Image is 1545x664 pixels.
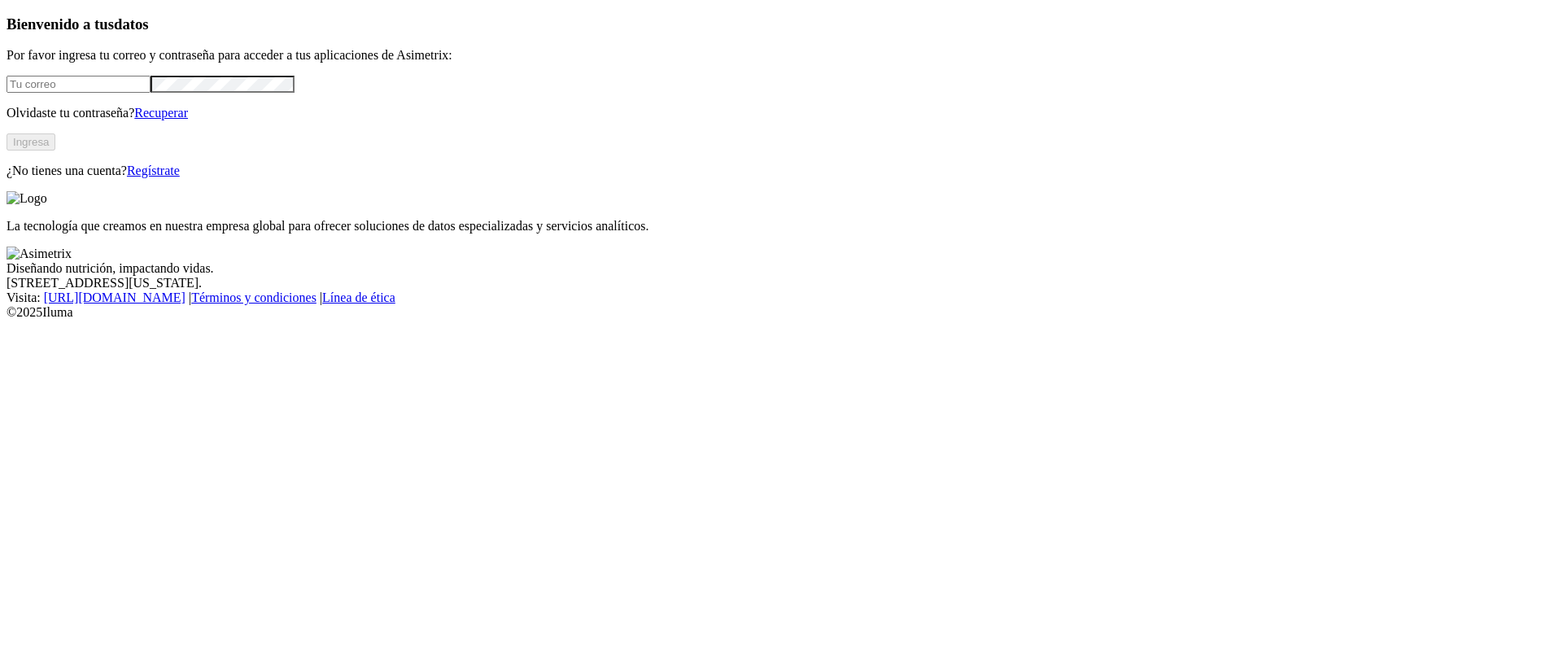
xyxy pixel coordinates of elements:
[7,133,55,151] button: Ingresa
[7,276,1538,290] div: [STREET_ADDRESS][US_STATE].
[7,106,1538,120] p: Olvidaste tu contraseña?
[191,290,316,304] a: Términos y condiciones
[7,76,151,93] input: Tu correo
[114,15,149,33] span: datos
[7,247,72,261] img: Asimetrix
[7,15,1538,33] h3: Bienvenido a tus
[7,290,1538,305] div: Visita : | |
[127,164,180,177] a: Regístrate
[134,106,188,120] a: Recuperar
[7,191,47,206] img: Logo
[7,261,1538,276] div: Diseñando nutrición, impactando vidas.
[7,48,1538,63] p: Por favor ingresa tu correo y contraseña para acceder a tus aplicaciones de Asimetrix:
[7,164,1538,178] p: ¿No tienes una cuenta?
[7,305,1538,320] div: © 2025 Iluma
[322,290,395,304] a: Línea de ética
[7,219,1538,234] p: La tecnología que creamos en nuestra empresa global para ofrecer soluciones de datos especializad...
[44,290,185,304] a: [URL][DOMAIN_NAME]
